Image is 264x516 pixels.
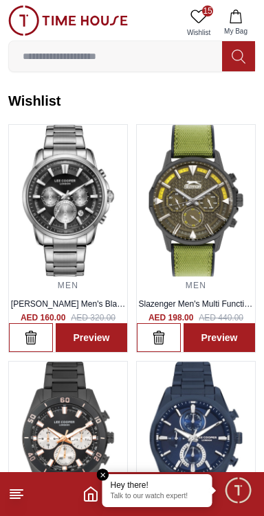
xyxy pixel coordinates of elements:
[181,27,216,38] span: Wishlist
[186,281,206,290] a: MEN
[202,5,213,16] span: 15
[181,5,216,40] a: 15Wishlist
[82,486,99,502] a: Home
[11,299,125,331] a: [PERSON_NAME] Men's Black Dial Multi Function Watch - LC08068.350
[219,26,253,36] span: My Bag
[184,323,255,352] a: Preview
[148,312,193,323] h4: AED 198.00
[216,5,256,40] button: My Bag
[97,469,109,481] em: Close tooltip
[56,323,127,352] a: Preview
[58,281,78,290] a: MEN
[71,312,115,323] span: AED 320.00
[9,125,127,277] img: ...
[9,362,127,513] img: ...
[111,480,204,491] div: Hey there!
[223,476,254,506] div: Chat Widget
[8,5,128,36] img: ...
[137,362,255,513] img: ...
[21,312,65,323] h4: AED 160.00
[138,299,253,331] a: Slazenger Men's Multi Function Green Dial Watch - SL.9.2217.2.03
[8,91,256,110] h2: Wishlist
[199,312,243,323] span: AED 440.00
[137,125,255,277] img: ...
[111,492,204,502] p: Talk to our watch expert!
